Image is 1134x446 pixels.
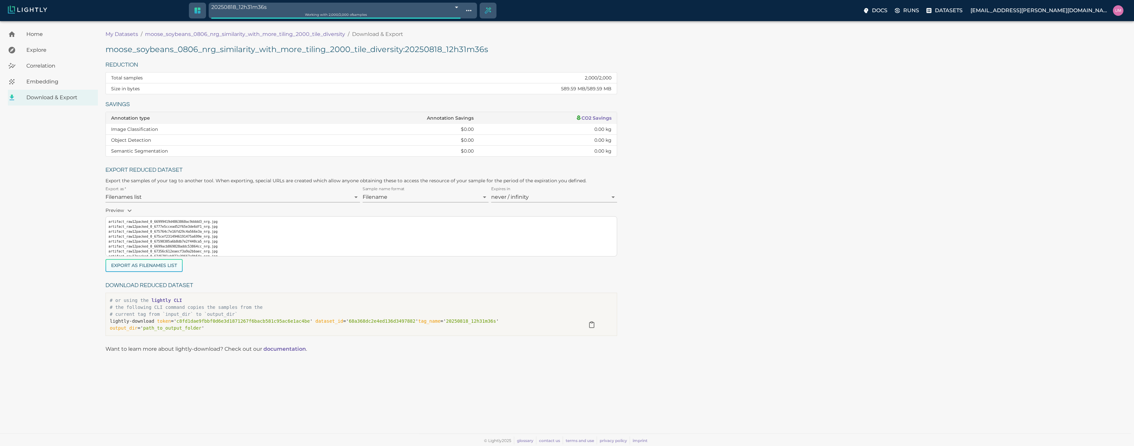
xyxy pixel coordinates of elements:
[349,318,415,324] span: 68a368dc2e4ed136d3497882
[307,135,479,146] td: $0.00
[105,30,614,38] nav: breadcrumb
[110,298,182,303] span: # or using the
[151,298,182,303] a: lightly CLI
[105,192,360,202] div: Filenames list
[105,259,183,272] button: Export as Filenames list
[26,62,93,70] span: Correlation
[157,318,171,324] span: token
[105,30,138,38] a: My Datasets
[363,192,489,202] div: Filename
[633,438,647,443] a: imprint
[479,124,617,135] td: 0.00 kg
[970,7,1110,15] p: [EMAIL_ADDRESS][PERSON_NAME][DOMAIN_NAME]
[484,438,511,443] span: © Lightly 2025
[463,5,474,16] button: Show tag tree
[105,177,617,184] p: Export the samples of your tag to another tool. When exporting, special URLs are created which al...
[903,7,919,15] p: Runs
[263,346,306,352] a: documentation
[105,186,126,192] label: Export as
[315,73,617,83] td: 2,000 / 2,000
[8,90,98,105] a: Download & Export
[872,7,887,15] p: Docs
[26,94,93,102] span: Download & Export
[106,73,315,83] th: Total samples
[26,78,93,86] span: Embedding
[110,305,263,317] span: # the following CLI command copies the samples from the # current tag from `input_dir` to `output...
[1113,5,1123,16] img: uma.govindarajan@bluerivertech.com
[8,42,98,58] a: Explore
[105,281,617,291] h6: Download reduced dataset
[110,325,137,331] span: output_dir
[26,46,93,54] span: Explore
[8,26,98,42] a: Home
[105,60,617,70] h6: Reduction
[106,112,307,124] th: Annotation type
[106,112,617,156] table: dataset tag savings
[315,83,617,94] td: 589.59 MB / 589.59 MB
[517,438,533,443] a: glossary
[539,438,560,443] a: contact us
[479,146,617,157] td: 0.00 kg
[105,100,617,110] h6: Savings
[576,115,612,121] a: CO2 Savings
[26,30,93,38] span: Home
[8,58,98,74] a: Correlation
[106,146,307,157] td: Semantic Segmentation
[108,219,614,269] pre: artifact_raw12packed_0_66999419d4863860ac9dddd3_nrg.jpg artifact_raw12packed_0_6777e5ccead52f65e3...
[8,74,98,90] a: Embedding
[479,135,617,146] td: 0.00 kg
[315,318,343,324] span: dataset_id
[105,205,617,216] p: Preview
[211,3,461,12] div: 20250818_12h31m36s
[491,186,511,192] label: Expires in
[143,325,201,331] span: path_to_output_folder
[307,124,479,135] td: $0.00
[106,124,307,135] td: Image Classification
[106,135,307,146] td: Object Detection
[110,318,571,332] p: lightly-download =' ' =' ' =' ' =' '
[141,30,142,38] li: /
[105,345,307,353] p: Want to learn more about lightly-download? Check out our .
[348,30,349,38] li: /
[861,5,890,16] label: Docs
[480,3,496,18] div: Create selection
[307,112,479,124] th: Annotation Savings
[491,192,617,202] div: never / infinity
[566,438,594,443] a: terms and use
[585,318,598,331] button: Copy to clipboard
[145,30,345,38] a: moose_soybeans_0806_nrg_similarity_with_more_tiling_2000_tile_diversity
[8,26,98,105] nav: explore, analyze, sample, metadata, embedding, correlations label, download your dataset
[176,318,310,324] span: c8fd1dae9fbbf0d6e3d1871267f6bacb581c95ac6e1ac4be
[418,318,440,324] span: tag_name
[363,186,405,192] label: Sample name format
[105,165,617,175] h6: Export reduced dataset
[924,5,965,16] label: Datasets
[968,3,1126,18] label: [EMAIL_ADDRESS][PERSON_NAME][DOMAIN_NAME]uma.govindarajan@bluerivertech.com
[352,30,403,38] p: Download & Export
[190,3,205,18] a: Switch to crop dataset
[307,146,479,157] td: $0.00
[105,44,617,55] h5: moose_soybeans_0806_nrg_similarity_with_more_tiling_2000_tile_diversity : 20250818_12h31m36s
[106,73,617,94] table: dataset tag reduction
[305,13,367,17] span: Working with 2,000 / 2,000 of samples
[935,7,963,15] p: Datasets
[446,318,496,324] span: 20250818_12h31m36s
[106,83,315,94] th: Size in bytes
[893,5,922,16] label: Runs
[8,6,47,14] img: Lightly
[600,438,627,443] a: privacy policy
